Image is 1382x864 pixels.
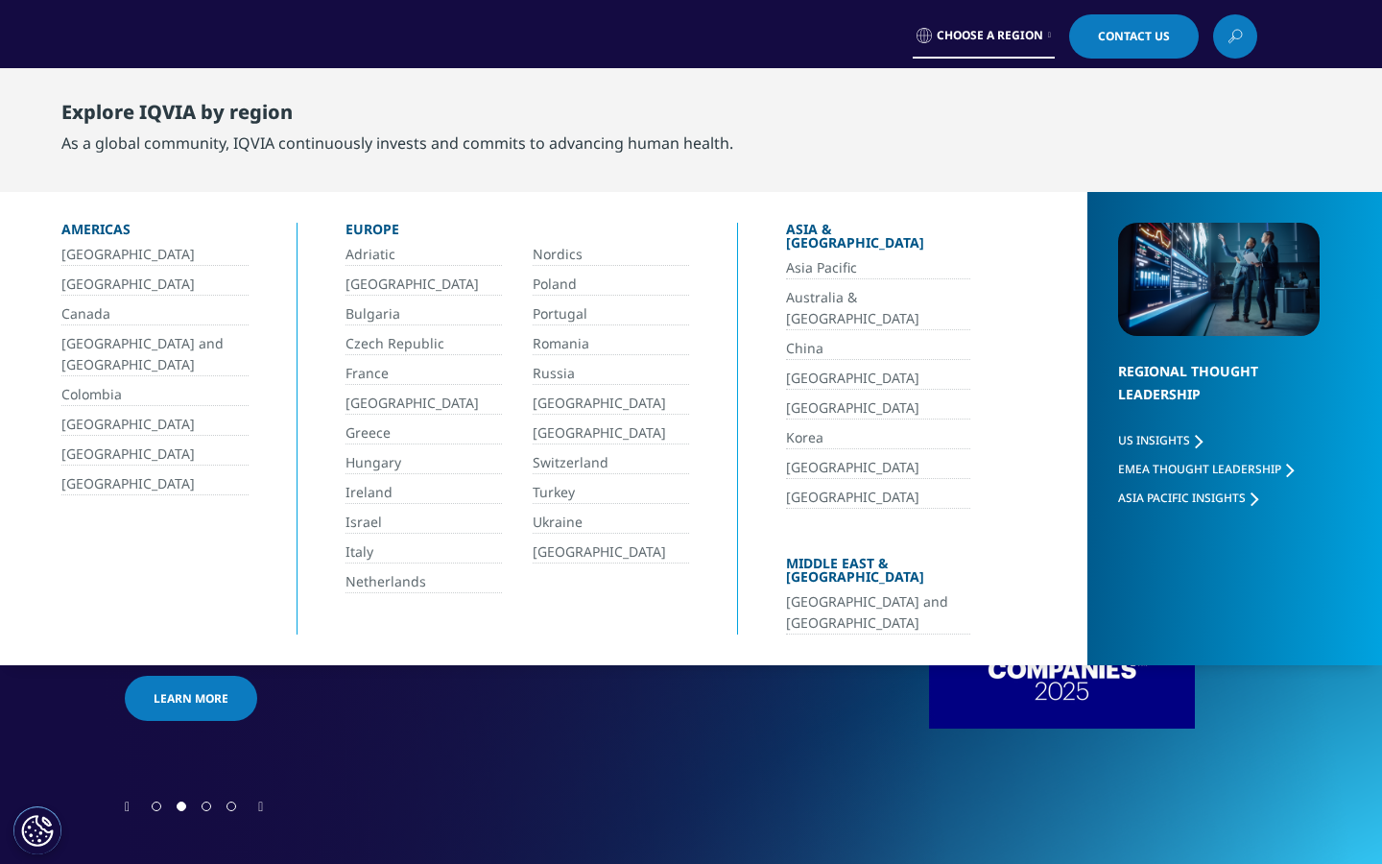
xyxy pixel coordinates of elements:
[1118,223,1320,336] img: 2093_analyzing-data-using-big-screen-display-and-laptop.png
[154,690,228,707] span: Learn more
[533,482,689,504] a: Turkey
[345,333,502,355] a: Czech Republic
[533,452,689,474] a: Switzerland
[1118,432,1190,448] span: US Insights
[937,28,1043,43] span: Choose a Region
[1118,461,1281,477] span: EMEA Thought Leadership
[345,223,689,244] div: Europe
[786,427,970,449] a: Korea
[1118,432,1203,448] a: US Insights
[286,67,1257,157] nav: Primary
[345,274,502,296] a: [GEOGRAPHIC_DATA]
[61,223,249,244] div: Americas
[345,303,502,325] a: Bulgaria
[226,802,236,811] span: Go to slide 4
[61,101,733,132] div: Explore IQVIA by region
[533,512,689,534] a: Ukraine
[61,333,249,376] a: [GEOGRAPHIC_DATA] and [GEOGRAPHIC_DATA]
[258,797,263,815] div: Next slide
[345,482,502,504] a: Ireland
[786,257,970,279] a: Asia Pacific
[345,363,502,385] a: France
[1118,360,1320,430] div: Regional Thought Leadership
[125,676,257,721] a: Learn more
[533,422,689,444] a: [GEOGRAPHIC_DATA]
[345,512,502,534] a: Israel
[61,473,249,495] a: [GEOGRAPHIC_DATA]
[786,223,970,257] div: Asia & [GEOGRAPHIC_DATA]
[786,457,970,479] a: [GEOGRAPHIC_DATA]
[533,274,689,296] a: Poland
[202,802,211,811] span: Go to slide 3
[1118,461,1294,477] a: EMEA Thought Leadership
[345,541,502,564] a: Italy
[61,303,249,325] a: Canada
[786,287,970,330] a: Australia & [GEOGRAPHIC_DATA]
[1098,31,1170,42] span: Contact Us
[786,368,970,390] a: [GEOGRAPHIC_DATA]
[345,422,502,444] a: Greece
[786,591,970,635] a: [GEOGRAPHIC_DATA] and [GEOGRAPHIC_DATA]
[345,571,502,593] a: Netherlands
[61,132,733,155] div: As a global community, IQVIA continuously invests and commits to advancing human health.
[533,333,689,355] a: Romania
[533,541,689,564] a: [GEOGRAPHIC_DATA]
[345,393,502,415] a: [GEOGRAPHIC_DATA]
[1118,490,1246,506] span: Asia Pacific Insights
[533,393,689,415] a: [GEOGRAPHIC_DATA]
[533,363,689,385] a: Russia
[61,274,249,296] a: [GEOGRAPHIC_DATA]
[1118,490,1258,506] a: Asia Pacific Insights
[533,303,689,325] a: Portugal
[61,444,249,466] a: [GEOGRAPHIC_DATA]
[125,797,130,815] div: Previous slide
[177,802,186,811] span: Go to slide 2
[345,452,502,474] a: Hungary
[786,338,970,360] a: China
[61,384,249,406] a: Colombia
[13,806,61,854] button: Configuración de cookies
[61,414,249,436] a: [GEOGRAPHIC_DATA]
[786,557,970,591] div: Middle East & [GEOGRAPHIC_DATA]
[345,244,502,266] a: Adriatic
[786,397,970,420] a: [GEOGRAPHIC_DATA]
[786,487,970,509] a: [GEOGRAPHIC_DATA]
[1069,14,1199,59] a: Contact Us
[152,802,161,811] span: Go to slide 1
[533,244,689,266] a: Nordics
[61,244,249,266] a: [GEOGRAPHIC_DATA]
